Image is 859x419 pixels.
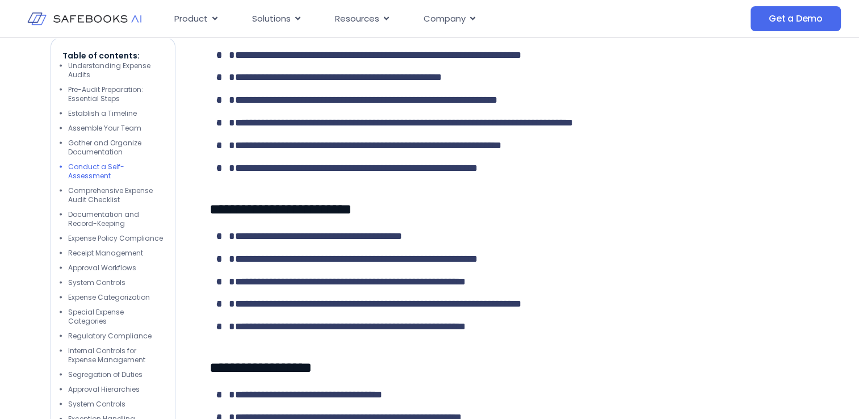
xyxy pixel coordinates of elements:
[68,210,164,228] li: Documentation and Record-Keeping
[68,278,164,287] li: System Controls
[68,385,164,394] li: Approval Hierarchies
[174,12,208,26] span: Product
[68,109,164,118] li: Establish a Timeline
[68,61,164,79] li: Understanding Expense Audits
[335,12,379,26] span: Resources
[68,85,164,103] li: Pre-Audit Preparation: Essential Steps
[68,308,164,326] li: Special Expense Categories
[769,13,823,24] span: Get a Demo
[424,12,466,26] span: Company
[68,293,164,302] li: Expense Categorization
[165,8,653,30] div: Menu Toggle
[68,162,164,181] li: Conduct a Self-Assessment
[68,332,164,341] li: Regulatory Compliance
[62,50,164,61] p: Table of contents:
[68,263,164,273] li: Approval Workflows
[68,124,164,133] li: Assemble Your Team
[165,8,653,30] nav: Menu
[68,400,164,409] li: System Controls
[68,249,164,258] li: Receipt Management
[68,370,164,379] li: Segregation of Duties
[68,139,164,157] li: Gather and Organize Documentation
[68,346,164,364] li: Internal Controls for Expense Management
[252,12,291,26] span: Solutions
[68,186,164,204] li: Comprehensive Expense Audit Checklist
[68,234,164,243] li: Expense Policy Compliance
[751,6,841,31] a: Get a Demo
